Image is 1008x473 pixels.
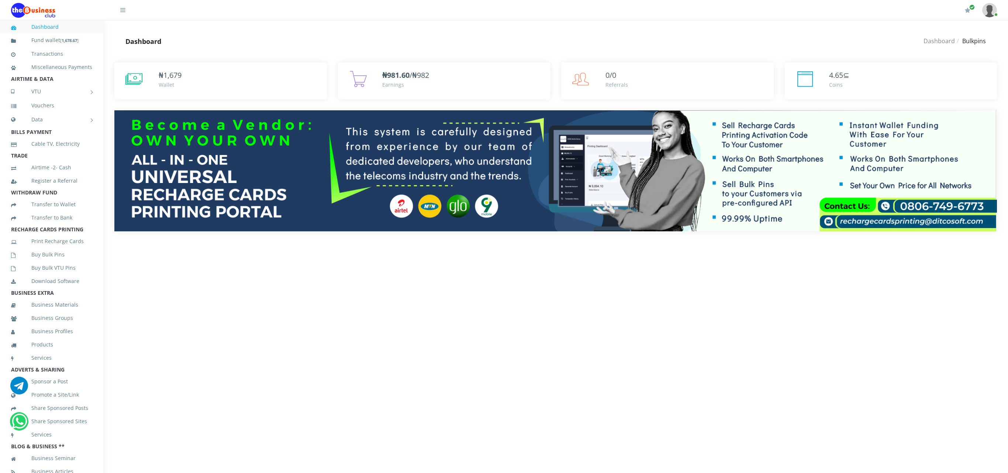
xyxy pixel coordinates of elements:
[829,70,843,80] span: 4.65
[382,70,410,80] b: ₦981.60
[11,310,92,327] a: Business Groups
[829,81,849,89] div: Coins
[11,59,92,76] a: Miscellaneous Payments
[982,3,997,17] img: User
[60,38,79,43] small: [ ]
[11,172,92,189] a: Register a Referral
[11,426,92,443] a: Services
[829,70,849,81] div: ⊆
[338,62,550,99] a: ₦981.60/₦982 Earnings
[159,81,182,89] div: Wallet
[10,382,28,394] a: Chat for support
[159,70,182,81] div: ₦
[11,349,92,366] a: Services
[11,273,92,290] a: Download Software
[11,246,92,263] a: Buy Bulk Pins
[605,81,628,89] div: Referrals
[11,323,92,340] a: Business Profiles
[11,159,92,176] a: Airtime -2- Cash
[11,97,92,114] a: Vouchers
[965,7,970,13] i: Renew/Upgrade Subscription
[924,37,955,45] a: Dashboard
[163,70,182,80] span: 1,679
[11,18,92,35] a: Dashboard
[11,196,92,213] a: Transfer to Wallet
[12,418,27,430] a: Chat for support
[11,400,92,417] a: Share Sponsored Posts
[11,233,92,250] a: Print Recharge Cards
[11,450,92,467] a: Business Seminar
[11,110,92,129] a: Data
[11,386,92,403] a: Promote a Site/Link
[11,413,92,430] a: Share Sponsored Sites
[969,4,975,10] span: Renew/Upgrade Subscription
[114,110,997,231] img: multitenant_rcp.png
[382,81,429,89] div: Earnings
[11,135,92,152] a: Cable TV, Electricity
[11,32,92,49] a: Fund wallet[1,678.67]
[605,70,616,80] span: 0/0
[382,70,429,80] span: /₦982
[955,37,986,45] li: Bulkpins
[11,82,92,101] a: VTU
[125,37,161,46] strong: Dashboard
[11,209,92,226] a: Transfer to Bank
[11,373,92,390] a: Sponsor a Post
[114,62,327,99] a: ₦1,679 Wallet
[11,45,92,62] a: Transactions
[11,336,92,353] a: Products
[11,296,92,313] a: Business Materials
[11,3,55,18] img: Logo
[561,62,774,99] a: 0/0 Referrals
[11,259,92,276] a: Buy Bulk VTU Pins
[62,38,77,43] b: 1,678.67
